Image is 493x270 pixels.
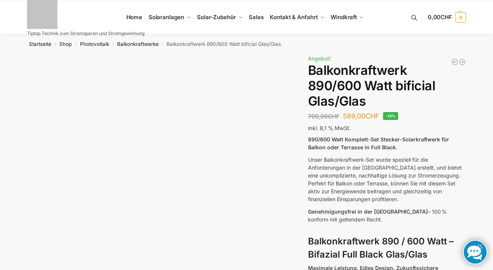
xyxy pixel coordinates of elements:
span: CHF [328,113,340,120]
p: Tiptop Technik zum Stromsparen und Stromgewinnung [27,31,144,36]
a: 0,00CHF 0 [428,6,466,29]
bdi: 700,00 [308,113,340,120]
span: Angebot! [308,55,331,62]
a: Shop [59,41,72,47]
strong: 890/600 Watt Komplett-Set Stecker-Solarkraftwerk für Balkon oder Terrasse in Full Black. [308,136,449,150]
span: CHF [365,112,379,120]
span: / [51,41,59,47]
p: Unser Balkonkraftwerk-Set wurde speziell für die Anforderungen in der [GEOGRAPHIC_DATA] erstellt,... [308,156,466,203]
a: Steckerkraftwerk 890/600 Watt, mit Ständer für Terrasse inkl. Lieferung [458,58,466,66]
a: Windkraft [328,0,367,34]
span: Solar-Zubehör [197,14,236,21]
span: -16% [383,112,398,120]
span: Kontakt & Anfahrt [270,14,317,21]
span: Genehmigungsfrei in der [GEOGRAPHIC_DATA] [308,208,428,215]
span: CHF [440,14,452,21]
a: Solar-Zubehör [194,0,246,34]
h1: Balkonkraftwerk 890/600 Watt bificial Glas/Glas [308,63,466,109]
span: / [109,41,117,47]
span: Sales [249,14,264,21]
bdi: 589,00 [343,112,379,120]
a: Photovoltaik [80,41,109,47]
a: 890/600 Watt Solarkraftwerk + 2,7 KW Batteriespeicher Genehmigungsfrei [451,58,458,66]
a: Solaranlagen [145,0,194,34]
strong: Balkonkraftwerk 890 / 600 Watt – Bifazial Full Black Glas/Glas [308,236,454,260]
span: 0 [455,12,466,23]
a: Sales [246,0,267,34]
span: 0,00 [428,14,452,21]
a: Startseite [29,41,51,47]
nav: Breadcrumb [14,34,479,54]
a: Kontakt & Anfahrt [267,0,328,34]
span: – 100 % konform mit geltendem Recht. [308,208,447,223]
span: Solaranlagen [149,14,184,21]
span: Windkraft [331,14,357,21]
span: inkl. 8,1 % MwSt. [308,125,351,131]
a: Balkonkraftwerke [117,41,159,47]
span: / [72,41,80,47]
span: / [159,41,167,47]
